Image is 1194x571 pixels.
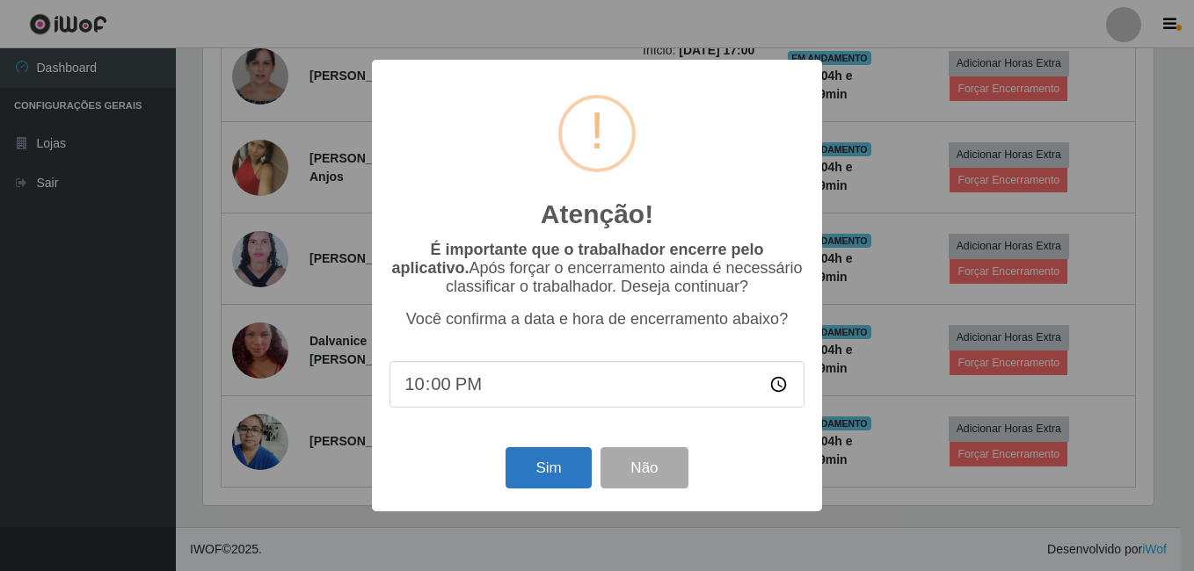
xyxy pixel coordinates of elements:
p: Após forçar o encerramento ainda é necessário classificar o trabalhador. Deseja continuar? [390,241,804,296]
button: Sim [506,447,591,488]
button: Não [601,447,688,488]
h2: Atenção! [541,199,653,230]
p: Você confirma a data e hora de encerramento abaixo? [390,310,804,329]
b: É importante que o trabalhador encerre pelo aplicativo. [391,241,763,277]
